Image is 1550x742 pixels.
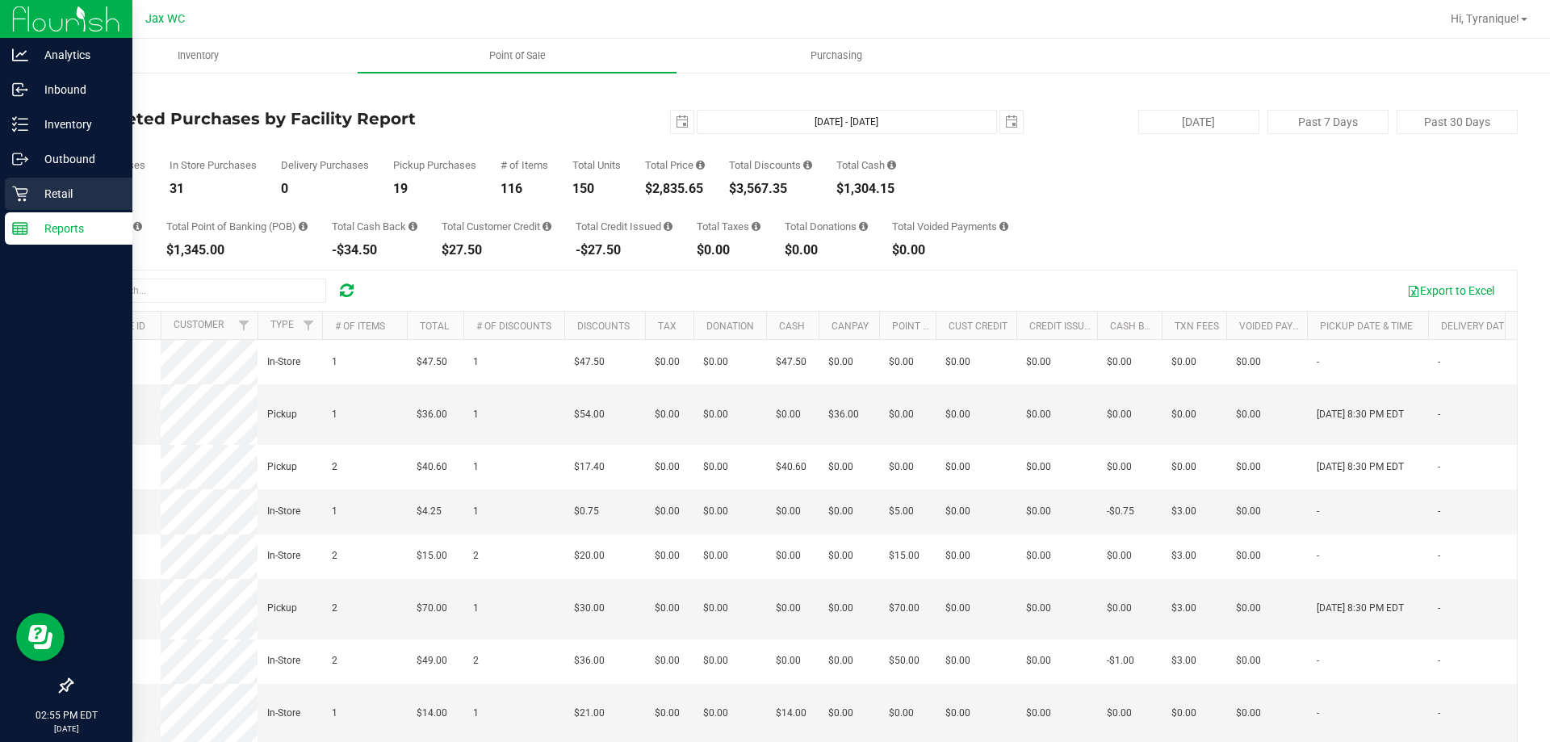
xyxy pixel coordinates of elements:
[393,182,476,195] div: 19
[779,321,805,332] a: Cash
[156,48,241,63] span: Inventory
[1317,354,1319,370] span: -
[417,504,442,519] span: $4.25
[697,221,760,232] div: Total Taxes
[332,706,337,721] span: 1
[1397,110,1518,134] button: Past 30 Days
[671,111,693,133] span: select
[28,115,125,134] p: Inventory
[696,160,705,170] i: Sum of the total prices of all purchases in the date range.
[12,47,28,63] inline-svg: Analytics
[7,723,125,735] p: [DATE]
[133,221,142,232] i: Sum of the successful, non-voided CanPay payment transactions for all purchases in the date range.
[467,48,568,63] span: Point of Sale
[828,653,853,669] span: $0.00
[1171,548,1196,564] span: $3.00
[655,354,680,370] span: $0.00
[28,149,125,169] p: Outbound
[945,601,970,616] span: $0.00
[655,601,680,616] span: $0.00
[335,321,385,332] a: # of Items
[1236,407,1261,422] span: $0.00
[785,221,868,232] div: Total Donations
[836,182,896,195] div: $1,304.15
[828,504,853,519] span: $0.00
[473,706,479,721] span: 1
[39,39,358,73] a: Inventory
[889,548,920,564] span: $15.00
[1317,601,1404,616] span: [DATE] 8:30 PM EDT
[1441,321,1510,332] a: Delivery Date
[574,601,605,616] span: $30.00
[473,354,479,370] span: 1
[1438,407,1440,422] span: -
[71,110,553,128] h4: Completed Purchases by Facility Report
[12,186,28,202] inline-svg: Retail
[442,221,551,232] div: Total Customer Credit
[949,321,1007,332] a: Cust Credit
[1107,706,1132,721] span: $0.00
[572,160,621,170] div: Total Units
[1107,601,1132,616] span: $0.00
[776,407,801,422] span: $0.00
[828,407,859,422] span: $36.00
[776,354,806,370] span: $47.50
[892,244,1008,257] div: $0.00
[574,354,605,370] span: $47.50
[1026,653,1051,669] span: $0.00
[664,221,672,232] i: Sum of all account credit issued for all refunds from returned purchases in the date range.
[1236,706,1261,721] span: $0.00
[1107,548,1132,564] span: $0.00
[574,548,605,564] span: $20.00
[945,706,970,721] span: $0.00
[1171,407,1196,422] span: $0.00
[1107,354,1132,370] span: $0.00
[332,354,337,370] span: 1
[655,407,680,422] span: $0.00
[803,160,812,170] i: Sum of the discount values applied to the all purchases in the date range.
[1438,548,1440,564] span: -
[7,708,125,723] p: 02:55 PM EDT
[473,601,479,616] span: 1
[473,459,479,475] span: 1
[332,504,337,519] span: 1
[1438,653,1440,669] span: -
[28,80,125,99] p: Inbound
[299,221,308,232] i: Sum of the successful, non-voided point-of-banking payment transactions, both via payment termina...
[270,319,294,330] a: Type
[170,160,257,170] div: In Store Purchases
[332,459,337,475] span: 2
[501,160,548,170] div: # of Items
[1026,504,1051,519] span: $0.00
[1171,354,1196,370] span: $0.00
[1029,321,1096,332] a: Credit Issued
[417,548,447,564] span: $15.00
[542,221,551,232] i: Sum of the successful, non-voided payments using account credit for all purchases in the date range.
[393,160,476,170] div: Pickup Purchases
[267,504,300,519] span: In-Store
[776,504,801,519] span: $0.00
[658,321,677,332] a: Tax
[267,706,300,721] span: In-Store
[889,354,914,370] span: $0.00
[1236,459,1261,475] span: $0.00
[999,221,1008,232] i: Sum of all voided payment transaction amounts, excluding tips and transaction fees, for all purch...
[473,653,479,669] span: 2
[729,182,812,195] div: $3,567.35
[832,321,869,332] a: CanPay
[789,48,884,63] span: Purchasing
[945,653,970,669] span: $0.00
[332,244,417,257] div: -$34.50
[859,221,868,232] i: Sum of all round-up-to-next-dollar total price adjustments for all purchases in the date range.
[574,653,605,669] span: $36.00
[417,601,447,616] span: $70.00
[703,601,728,616] span: $0.00
[1320,321,1413,332] a: Pickup Date & Time
[576,244,672,257] div: -$27.50
[836,160,896,170] div: Total Cash
[889,504,914,519] span: $5.00
[889,459,914,475] span: $0.00
[1438,706,1440,721] span: -
[828,601,853,616] span: $0.00
[703,706,728,721] span: $0.00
